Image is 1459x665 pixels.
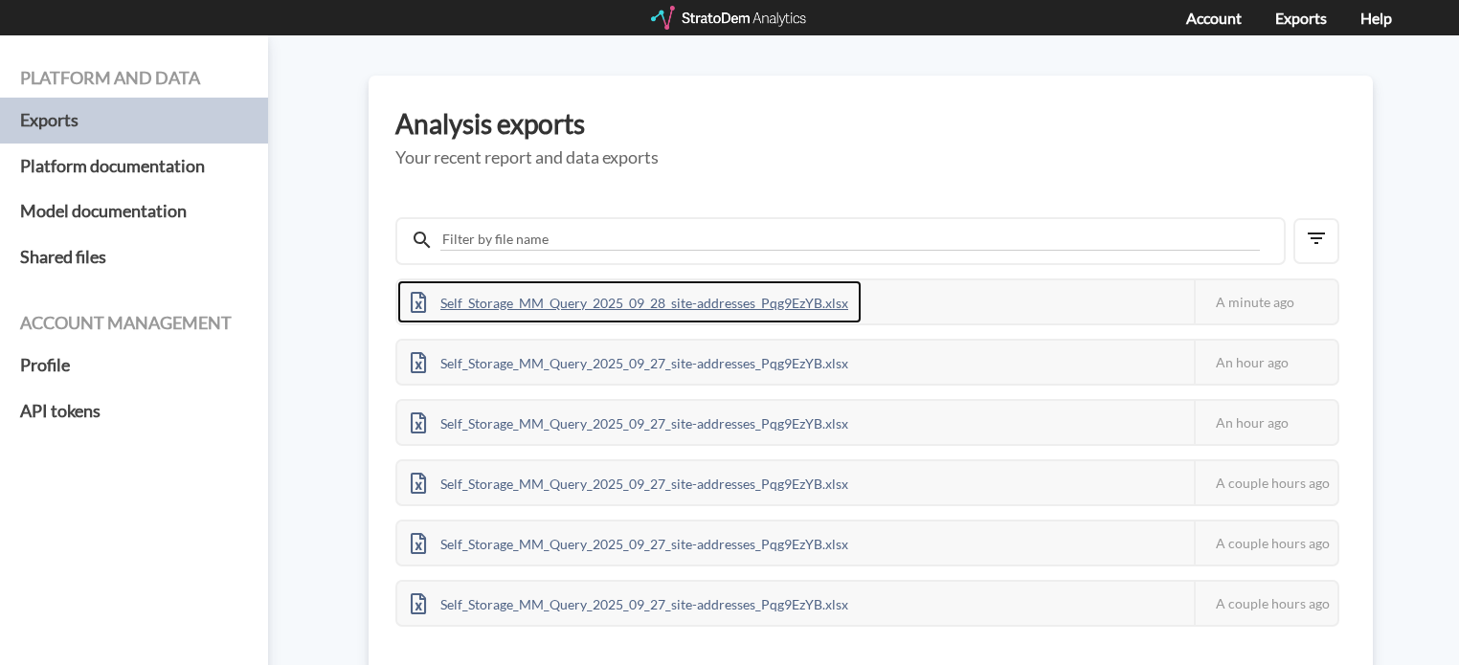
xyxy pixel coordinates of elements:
[397,593,862,610] a: Self_Storage_MM_Query_2025_09_27_site-addresses_Pqg9EzYB.xlsx
[440,229,1260,251] input: Filter by file name
[1194,582,1337,625] div: A couple hours ago
[395,148,1346,167] h5: Your recent report and data exports
[20,388,248,434] a: API tokens
[20,343,248,388] a: Profile
[395,109,1346,139] h3: Analysis exports
[397,292,862,308] a: Self_Storage_MM_Query_2025_09_28_site-addresses_Pqg9EzYB.xlsx
[397,352,862,368] a: Self_Storage_MM_Query_2025_09_27_site-addresses_Pqg9EzYB.xlsx
[1194,401,1337,444] div: An hour ago
[1194,521,1337,565] div: A couple hours ago
[20,98,248,144] a: Exports
[397,412,862,429] a: Self_Storage_MM_Query_2025_09_27_site-addresses_Pqg9EzYB.xlsx
[397,521,862,565] div: Self_Storage_MM_Query_2025_09_27_site-addresses_Pqg9EzYB.xlsx
[20,144,248,189] a: Platform documentation
[397,341,862,384] div: Self_Storage_MM_Query_2025_09_27_site-addresses_Pqg9EzYB.xlsx
[1194,461,1337,504] div: A couple hours ago
[20,188,248,234] a: Model documentation
[20,314,248,333] h4: Account management
[1194,341,1337,384] div: An hour ago
[397,533,862,549] a: Self_Storage_MM_Query_2025_09_27_site-addresses_Pqg9EzYB.xlsx
[397,401,862,444] div: Self_Storage_MM_Query_2025_09_27_site-addresses_Pqg9EzYB.xlsx
[20,69,248,88] h4: Platform and data
[397,280,862,323] div: Self_Storage_MM_Query_2025_09_28_site-addresses_Pqg9EzYB.xlsx
[20,234,248,280] a: Shared files
[397,582,862,625] div: Self_Storage_MM_Query_2025_09_27_site-addresses_Pqg9EzYB.xlsx
[1360,9,1392,27] a: Help
[1194,280,1337,323] div: A minute ago
[1186,9,1242,27] a: Account
[397,461,862,504] div: Self_Storage_MM_Query_2025_09_27_site-addresses_Pqg9EzYB.xlsx
[397,473,862,489] a: Self_Storage_MM_Query_2025_09_27_site-addresses_Pqg9EzYB.xlsx
[1275,9,1327,27] a: Exports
